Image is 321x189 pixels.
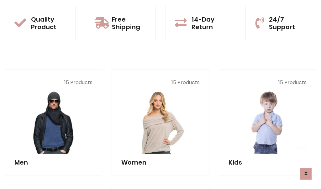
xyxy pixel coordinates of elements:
h5: Kids [229,159,307,166]
h5: Quality Product [31,16,66,31]
p: 15 Products [14,79,92,86]
h5: 14-Day Return [192,16,226,31]
h5: 24/7 Support [269,16,307,31]
p: 15 Products [229,79,307,86]
h5: Free Shipping [112,16,146,31]
p: 15 Products [121,79,199,86]
h5: Men [14,159,92,166]
h5: Women [121,159,199,166]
